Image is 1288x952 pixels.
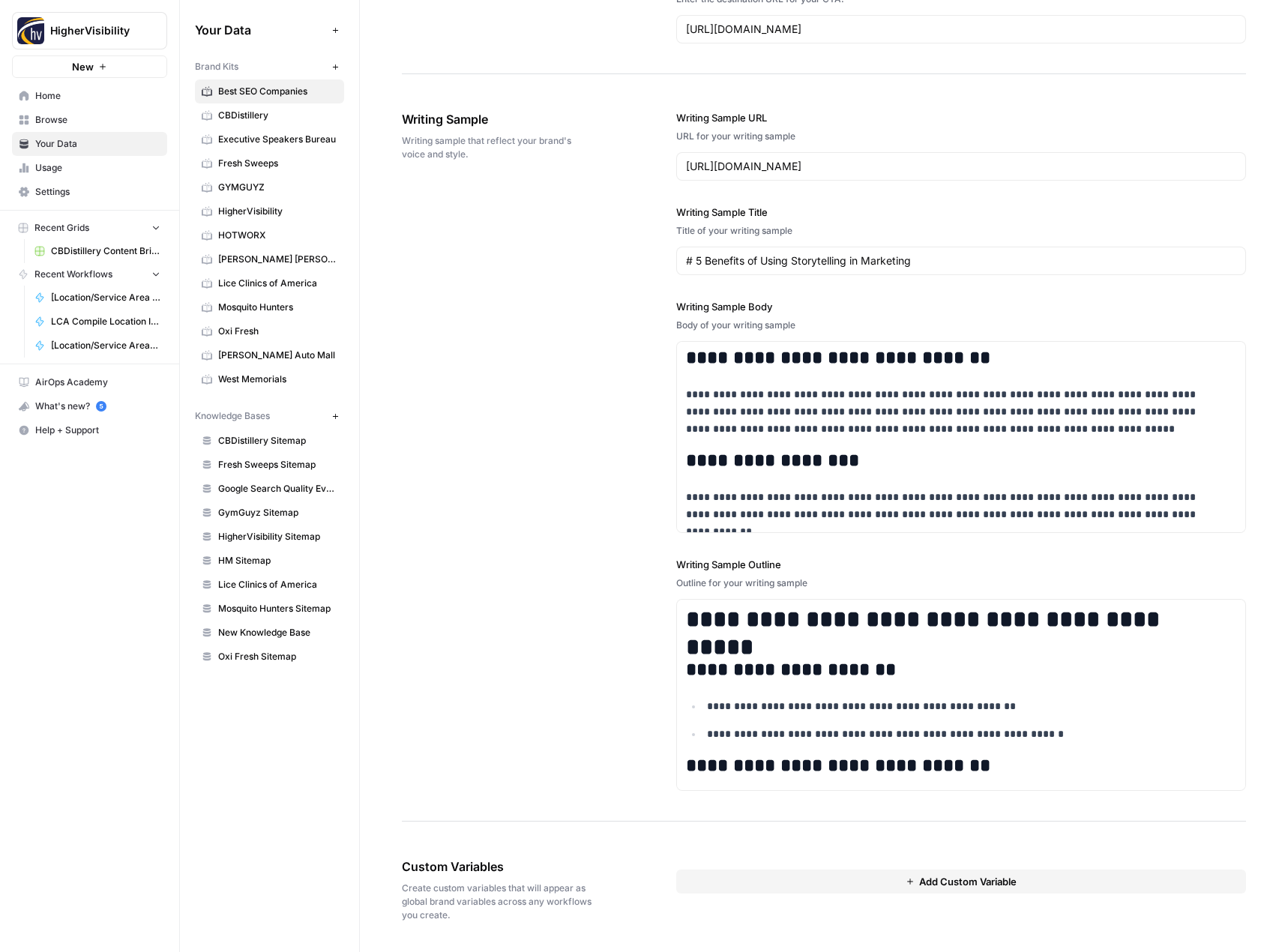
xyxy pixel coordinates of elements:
[218,530,337,543] span: HigherVisibility Sitemap
[195,295,344,319] a: Mosquito Hunters
[218,373,337,386] span: West Memorials
[218,650,337,663] span: Oxi Fresh Sitemap
[686,159,1237,174] input: www.sundaysoccer.com/game-day
[195,429,344,453] a: CBDistillery Sitemap
[195,597,344,621] a: Mosquito Hunters Sitemap
[218,578,337,591] span: Lice Clinics of America
[35,161,160,175] span: Usage
[99,403,103,410] text: 5
[28,310,167,334] a: LCA Compile Location Information
[195,573,344,597] a: Lice Clinics of America
[218,626,337,639] span: New Knowledge Base
[12,156,167,180] a: Usage
[195,319,344,343] a: Oxi Fresh
[218,85,337,98] span: Best SEO Companies
[676,870,1247,894] button: Add Custom Variable
[195,103,344,127] a: CBDistillery
[12,55,167,78] button: New
[195,223,344,247] a: HOTWORX
[12,12,167,49] button: Workspace: HigherVisibility
[218,277,337,290] span: Lice Clinics of America
[218,181,337,194] span: GYMGUYZ
[51,315,160,328] span: LCA Compile Location Information
[13,395,166,418] div: What's new?
[195,525,344,549] a: HigherVisibility Sitemap
[12,370,167,394] a: AirOps Academy
[195,621,344,645] a: New Knowledge Base
[51,339,160,352] span: [Location/Service Area] Keyword to Content Brief
[218,458,337,472] span: Fresh Sweeps Sitemap
[919,874,1017,889] span: Add Custom Variable
[218,325,337,338] span: Oxi Fresh
[218,482,337,495] span: Google Search Quality Evaluator Guidelines
[35,424,160,437] span: Help + Support
[402,882,592,922] span: Create custom variables that will appear as global brand variables across any workflows you create.
[686,22,1237,37] input: www.sundaysoccer.com/gearup
[676,205,1247,220] label: Writing Sample Title
[35,376,160,389] span: AirOps Academy
[402,110,592,128] span: Writing Sample
[218,109,337,122] span: CBDistillery
[72,59,94,74] span: New
[218,157,337,170] span: Fresh Sweeps
[195,343,344,367] a: [PERSON_NAME] Auto Mall
[35,185,160,199] span: Settings
[12,263,167,286] button: Recent Workflows
[195,367,344,391] a: West Memorials
[28,334,167,358] a: [Location/Service Area] Keyword to Content Brief
[686,253,1237,268] input: Game Day Gear Guide
[218,506,337,519] span: GymGuyz Sitemap
[51,244,160,258] span: CBDistillery Content Briefs
[195,271,344,295] a: Lice Clinics of America
[218,301,337,314] span: Mosquito Hunters
[676,130,1247,143] div: URL for your writing sample
[218,434,337,448] span: CBDistillery Sitemap
[402,858,592,876] span: Custom Variables
[218,205,337,218] span: HigherVisibility
[218,349,337,362] span: [PERSON_NAME] Auto Mall
[50,23,141,38] span: HigherVisibility
[218,133,337,146] span: Executive Speakers Bureau
[195,645,344,669] a: Oxi Fresh Sitemap
[218,253,337,266] span: [PERSON_NAME] [PERSON_NAME]
[676,224,1247,238] div: Title of your writing sample
[12,418,167,442] button: Help + Support
[195,477,344,501] a: Google Search Quality Evaluator Guidelines
[402,134,592,161] span: Writing sample that reflect your brand's voice and style.
[35,137,160,151] span: Your Data
[195,60,238,73] span: Brand Kits
[676,299,1247,314] label: Writing Sample Body
[218,229,337,242] span: HOTWORX
[195,549,344,573] a: HM Sitemap
[195,199,344,223] a: HigherVisibility
[195,79,344,103] a: Best SEO Companies
[195,247,344,271] a: [PERSON_NAME] [PERSON_NAME]
[195,21,326,39] span: Your Data
[51,291,160,304] span: [Location/Service Area Page] Content Brief to Service Page
[96,401,106,412] a: 5
[676,319,1247,332] div: Body of your writing sample
[28,286,167,310] a: [Location/Service Area Page] Content Brief to Service Page
[12,108,167,132] a: Browse
[34,221,89,235] span: Recent Grids
[218,602,337,615] span: Mosquito Hunters Sitemap
[195,127,344,151] a: Executive Speakers Bureau
[195,175,344,199] a: GYMGUYZ
[12,217,167,239] button: Recent Grids
[34,268,112,281] span: Recent Workflows
[28,239,167,263] a: CBDistillery Content Briefs
[195,453,344,477] a: Fresh Sweeps Sitemap
[12,132,167,156] a: Your Data
[195,501,344,525] a: GymGuyz Sitemap
[218,554,337,567] span: HM Sitemap
[195,409,270,423] span: Knowledge Bases
[35,113,160,127] span: Browse
[676,576,1247,590] div: Outline for your writing sample
[17,17,44,44] img: HigherVisibility Logo
[12,180,167,204] a: Settings
[35,89,160,103] span: Home
[12,394,167,418] button: What's new? 5
[12,84,167,108] a: Home
[676,110,1247,125] label: Writing Sample URL
[195,151,344,175] a: Fresh Sweeps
